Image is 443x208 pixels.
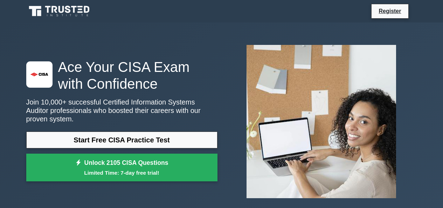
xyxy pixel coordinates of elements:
a: Unlock 2105 CISA QuestionsLimited Time: 7-day free trial! [26,154,217,182]
small: Limited Time: 7-day free trial! [35,169,209,177]
h1: Ace Your CISA Exam with Confidence [26,59,217,92]
a: Register [374,7,405,15]
p: Join 10,000+ successful Certified Information Systems Auditor professionals who boosted their car... [26,98,217,123]
a: Start Free CISA Practice Test [26,132,217,148]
